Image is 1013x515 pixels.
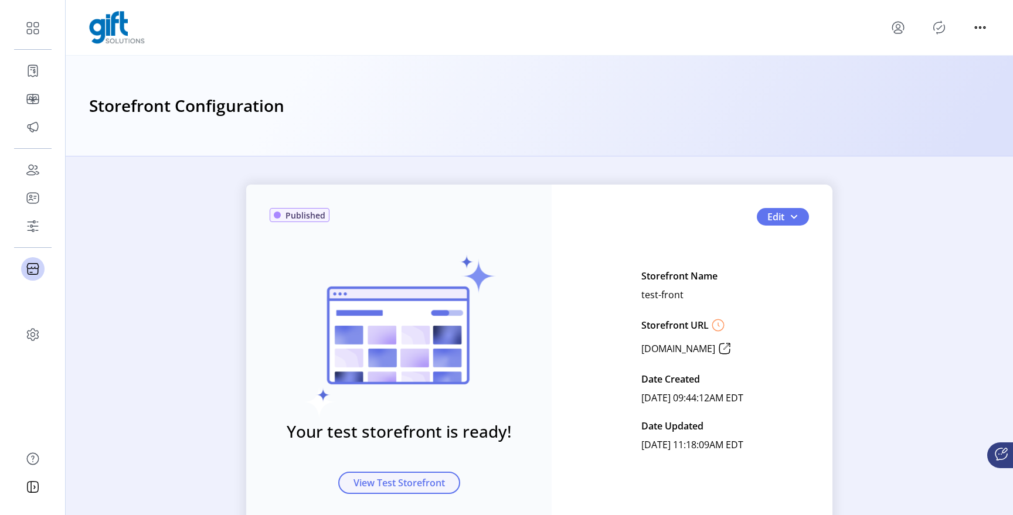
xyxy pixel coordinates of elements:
[930,18,949,37] button: Publisher Panel
[338,472,460,494] button: View Test Storefront
[767,210,784,224] span: Edit
[641,435,743,454] p: [DATE] 11:18:09AM EDT
[641,370,700,388] p: Date Created
[287,419,512,444] h3: Your test storefront is ready!
[641,285,684,304] p: test-front
[641,318,709,332] p: Storefront URL
[285,209,325,221] span: Published
[641,267,718,285] p: Storefront Name
[641,342,715,356] p: [DOMAIN_NAME]
[889,18,907,37] button: menu
[757,208,809,226] button: Edit
[89,93,284,119] h3: Storefront Configuration
[89,11,145,44] img: logo
[971,18,990,37] button: menu
[641,417,703,435] p: Date Updated
[353,476,445,490] span: View Test Storefront
[641,388,743,407] p: [DATE] 09:44:12AM EDT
